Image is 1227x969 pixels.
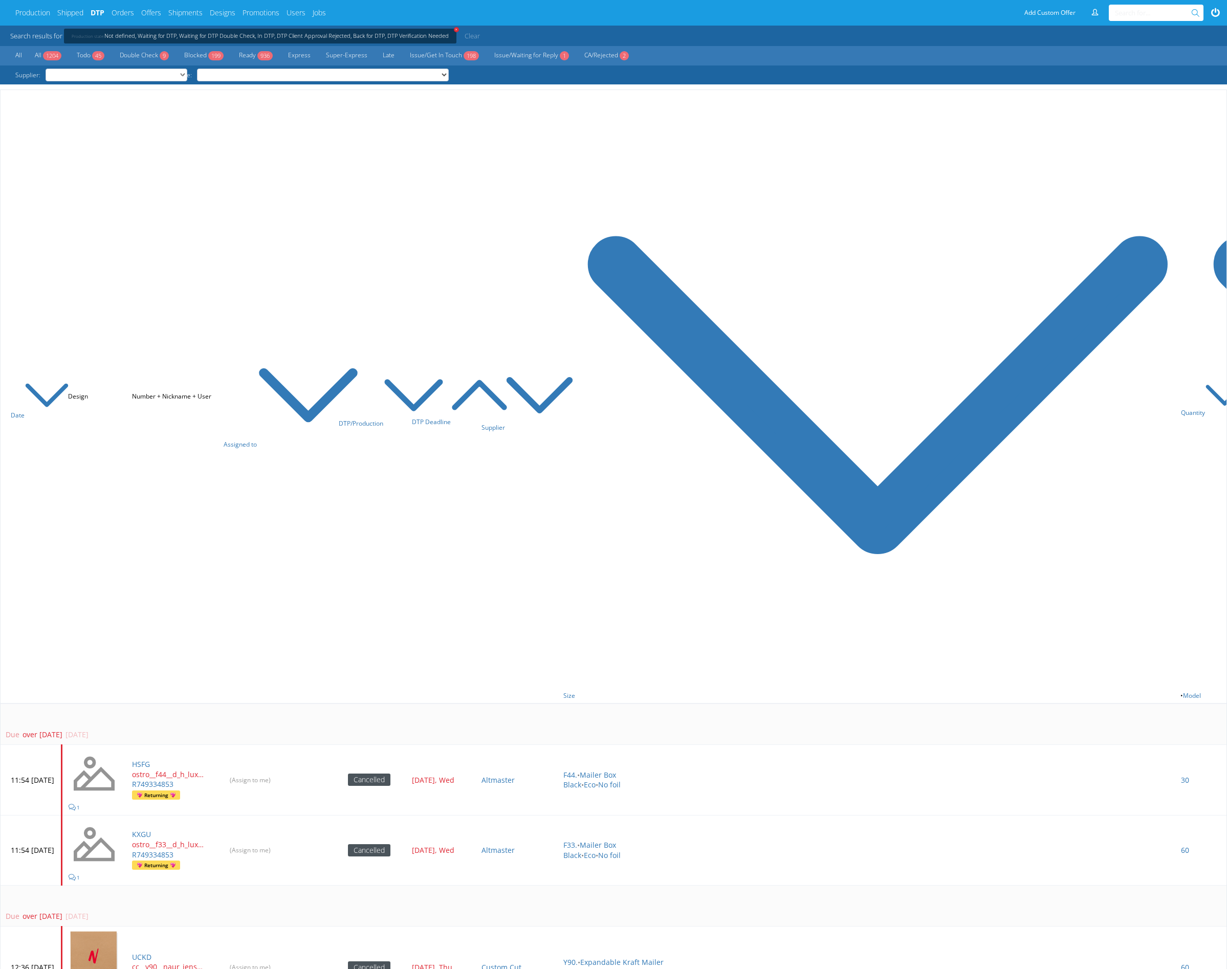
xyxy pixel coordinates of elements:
[257,51,273,60] span: 936
[132,840,211,850] a: ostro__f33__d_h_luxury__KXGU
[168,8,203,18] a: Shipments
[563,957,578,967] a: Y90.
[563,840,577,850] a: F33.
[135,790,178,800] span: Returning
[141,8,161,18] a: Offers
[15,8,50,18] a: Production
[126,90,217,703] th: Number + Nickname + User
[132,759,150,769] a: HSFG
[115,49,174,62] a: Double Check9
[412,417,509,426] a: DTP Deadline
[453,26,459,32] span: +
[563,850,581,860] a: Black
[234,49,278,62] a: Ready936
[412,845,470,855] a: [DATE], Wed
[584,780,596,789] a: Eco
[91,8,104,18] a: DTP
[339,419,444,428] a: DTP/Production
[69,872,80,882] a: 1
[378,49,400,62] a: Late
[1181,775,1189,785] a: 30
[19,911,62,921] div: over [DATE]
[19,730,62,740] div: over [DATE]
[62,911,89,921] div: [DATE]
[132,850,173,860] a: R749334853
[412,775,470,785] a: [DATE], Wed
[10,69,46,81] span: Supplier:
[1181,845,1189,855] a: 60
[6,730,19,740] div: Due
[132,952,151,962] a: UCKD
[11,845,54,855] p: 11:54 [DATE]
[72,33,104,39] span: Production state:
[210,8,235,18] a: Designs
[148,69,197,81] span: DTP Assignee:
[462,28,483,43] a: Clear
[563,780,581,789] a: Black
[620,51,629,60] span: 2
[299,69,342,81] a: Unassigned
[560,51,569,60] span: 1
[43,51,61,60] span: 1204
[132,769,204,780] p: ostro__f44__d_h_luxury__HSFG
[224,773,277,787] input: (Assign to me)
[69,802,80,812] a: 1
[283,49,316,62] a: Express
[287,8,305,18] a: Users
[69,819,120,870] img: no_design.png
[77,874,80,881] span: 1
[557,90,1175,703] th: • • Print
[563,770,577,780] a: F44.
[481,423,575,432] a: Supplier
[348,844,390,856] div: Cancelled
[598,780,621,789] a: No foil
[30,49,67,62] a: All1204
[72,49,109,62] a: Todo45
[132,840,204,850] p: ostro__f33__d_h_luxury__KXGU
[72,34,449,38] a: +Production state:Not defined, Waiting for DTP, Waiting for DTP Double Check, In DTP, DTP Client ...
[135,861,178,870] span: Returning
[464,51,479,60] span: 198
[1115,5,1193,21] input: Search for...
[580,840,616,850] a: Mailer Box
[224,843,277,857] input: (Assign to me)
[132,829,151,839] a: KXGU
[481,845,515,855] a: Altmaster
[563,691,1180,700] a: Size
[10,31,62,40] span: Search results for
[10,49,27,62] a: All
[132,790,180,800] a: Returning
[77,804,80,811] span: 1
[580,770,616,780] a: Mailer Box
[57,8,83,18] a: Shipped
[348,845,390,855] a: Cancelled
[557,815,1175,885] td: • • •
[208,51,224,60] span: 199
[132,779,173,789] a: R749334853
[1019,5,1081,21] a: Add Custom Offer
[132,861,180,870] a: Returning
[481,775,515,785] a: Altmaster
[243,8,279,18] a: Promotions
[62,90,126,703] th: Design
[11,775,54,785] p: 11:54 [DATE]
[313,8,326,18] a: Jobs
[224,440,359,449] a: Assigned to
[348,774,390,786] div: Cancelled
[348,775,390,784] a: Cancelled
[112,8,134,18] a: Orders
[179,49,229,62] a: Blocked199
[405,49,484,62] a: Issue/Get In Touch198
[6,911,19,921] div: Due
[92,51,104,60] span: 45
[160,51,169,60] span: 9
[598,850,621,860] a: No foil
[580,957,664,967] a: Expandable Kraft Mailer
[11,411,70,420] a: Date
[62,730,89,740] div: [DATE]
[579,49,634,62] a: CA/Rejected2
[321,49,373,62] a: Super-Express
[132,769,211,780] a: ostro__f44__d_h_luxury__HSFG
[69,748,120,799] img: no_design.png
[584,850,596,860] a: Eco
